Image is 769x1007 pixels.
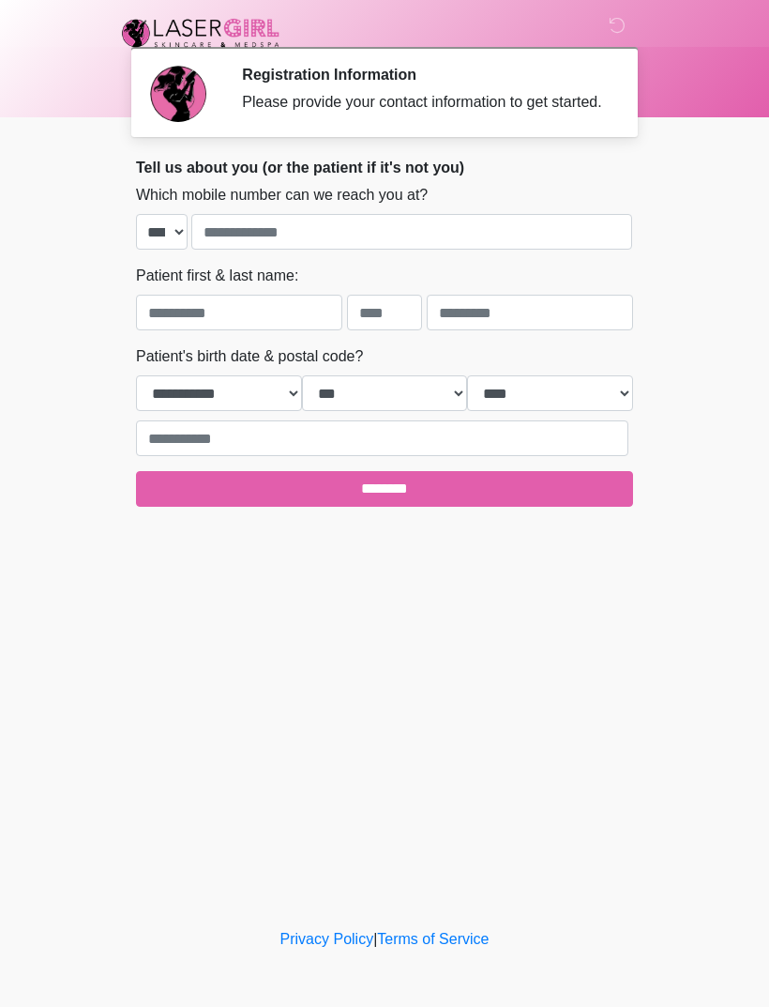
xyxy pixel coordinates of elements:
img: Laser Girl Med Spa LLC Logo [117,14,284,52]
label: Patient's birth date & postal code? [136,345,363,368]
label: Patient first & last name: [136,265,298,287]
h2: Registration Information [242,66,605,84]
a: Privacy Policy [280,931,374,947]
img: Agent Avatar [150,66,206,122]
a: Terms of Service [377,931,489,947]
a: | [373,931,377,947]
h2: Tell us about you (or the patient if it's not you) [136,159,633,176]
label: Which mobile number can we reach you at? [136,184,428,206]
div: Please provide your contact information to get started. [242,91,605,114]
